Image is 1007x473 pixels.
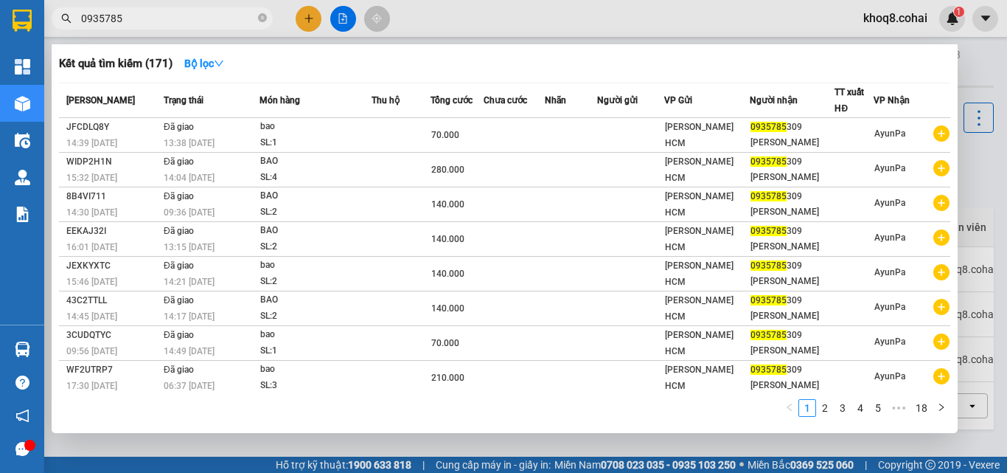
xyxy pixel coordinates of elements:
[750,274,834,289] div: [PERSON_NAME]
[164,381,215,391] span: 06:37 [DATE]
[750,295,787,305] span: 0935785
[164,122,194,132] span: Đã giao
[933,264,949,280] span: plus-circle
[874,267,905,277] span: AyunPa
[372,95,400,106] span: Thu hộ
[164,173,215,183] span: 14:04 [DATE]
[750,156,787,167] span: 0935785
[910,399,933,417] li: 18
[750,204,834,220] div: [PERSON_NAME]
[164,156,194,167] span: Đã giao
[750,191,787,201] span: 0935785
[887,399,910,417] li: Next 5 Pages
[431,95,473,106] span: Tổng cước
[260,204,371,221] div: SL: 2
[597,95,638,106] span: Người gửi
[15,376,29,390] span: question-circle
[431,234,464,244] span: 140.000
[933,160,949,176] span: plus-circle
[431,303,464,314] span: 140.000
[260,119,371,135] div: bao
[15,342,30,357] img: warehouse-icon
[258,12,267,26] span: close-circle
[933,299,949,315] span: plus-circle
[750,239,834,255] div: [PERSON_NAME]
[874,371,905,381] span: AyunPa
[817,400,833,416] a: 2
[260,258,371,274] div: bao
[781,399,798,417] button: left
[260,239,371,255] div: SL: 2
[750,95,798,106] span: Người nhận
[750,293,834,308] div: 309
[750,120,834,135] div: 309
[214,58,224,69] span: down
[665,260,734,287] span: [PERSON_NAME] HCM
[260,188,371,204] div: BAO
[260,343,371,359] div: SL: 1
[15,170,30,185] img: warehouse-icon
[173,52,236,75] button: Bộ lọcdown
[874,232,905,243] span: AyunPa
[750,189,834,204] div: 309
[933,399,950,417] button: right
[664,95,692,106] span: VP Gửi
[869,399,887,417] li: 5
[260,292,371,308] div: BAO
[15,409,29,423] span: notification
[911,400,932,416] a: 18
[750,224,834,239] div: 309
[164,260,194,271] span: Đã giao
[15,59,30,75] img: dashboard-icon
[66,120,159,135] div: JFCDLQ8Y
[874,302,905,312] span: AyunPa
[750,170,834,185] div: [PERSON_NAME]
[933,195,949,211] span: plus-circle
[13,10,32,32] img: logo-vxr
[260,223,371,239] div: BAO
[15,442,29,456] span: message
[164,346,215,356] span: 14:49 [DATE]
[545,95,566,106] span: Nhãn
[164,138,215,148] span: 13:38 [DATE]
[750,343,834,359] div: [PERSON_NAME]
[66,328,159,343] div: 3CUDQTYC
[164,330,194,340] span: Đã giao
[164,365,194,375] span: Đã giao
[937,403,946,412] span: right
[164,207,215,218] span: 09:36 [DATE]
[164,311,215,322] span: 14:17 [DATE]
[874,336,905,347] span: AyunPa
[164,242,215,252] span: 13:15 [DATE]
[260,327,371,343] div: bao
[59,56,173,72] h3: Kết quả tìm kiếm ( 171 )
[15,133,30,148] img: warehouse-icon
[874,198,905,208] span: AyunPa
[260,274,371,290] div: SL: 2
[870,400,886,416] a: 5
[665,365,734,391] span: [PERSON_NAME] HCM
[66,242,117,252] span: 16:01 [DATE]
[750,260,787,271] span: 0935785
[887,399,910,417] span: •••
[260,308,371,325] div: SL: 2
[15,207,30,222] img: solution-icon
[66,381,117,391] span: 17:30 [DATE]
[874,128,905,139] span: AyunPa
[66,224,159,239] div: EEKAJ32I
[164,226,194,236] span: Đã giao
[750,122,787,132] span: 0935785
[874,95,910,106] span: VP Nhận
[834,400,851,416] a: 3
[750,135,834,151] div: [PERSON_NAME]
[66,154,159,170] div: WIDP2H1N
[66,189,159,204] div: 8B4VI711
[933,125,949,142] span: plus-circle
[164,191,194,201] span: Đã giao
[933,229,949,246] span: plus-circle
[164,277,215,287] span: 14:21 [DATE]
[816,399,834,417] li: 2
[66,346,117,356] span: 09:56 [DATE]
[781,399,798,417] li: Previous Page
[750,365,787,375] span: 0935785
